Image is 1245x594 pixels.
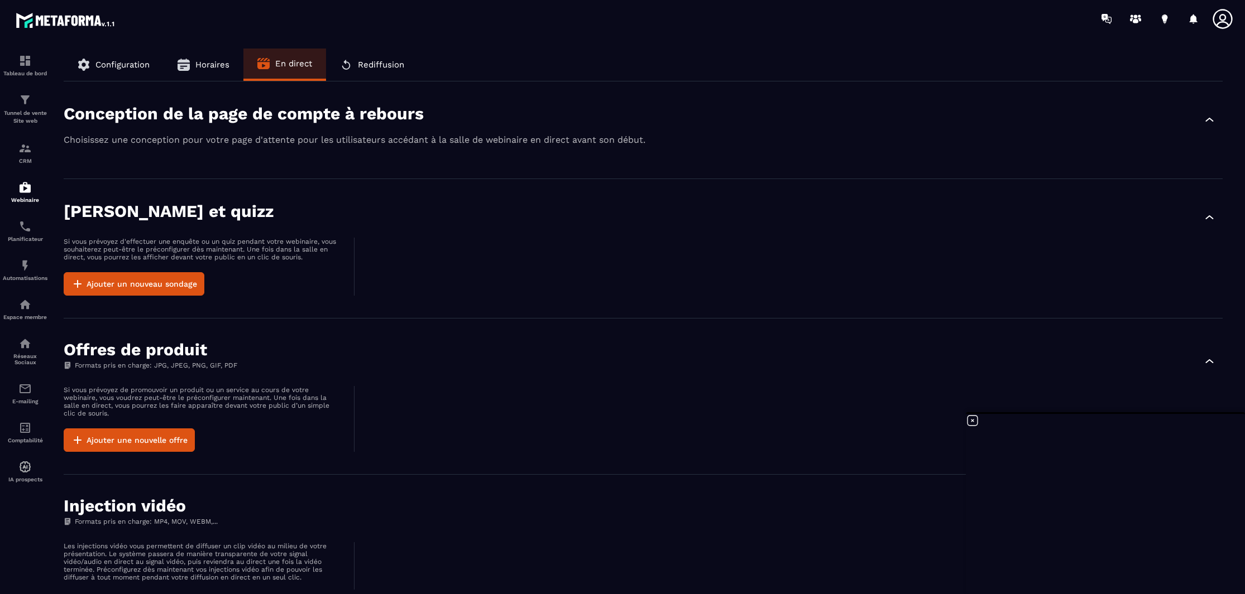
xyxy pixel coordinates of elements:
[3,197,47,203] p: Webinaire
[3,437,47,443] p: Comptabilité
[18,460,32,474] img: automations
[64,341,237,359] h2: Offres de produit
[95,60,150,70] span: Configuration
[64,542,343,581] p: Les injections vidéo vous permettent de diffuser un clip vidéo au milieu de votre présentation. L...
[18,421,32,434] img: accountant
[18,298,32,311] img: automations
[18,220,32,233] img: scheduler
[64,104,424,123] p: Conception de la page de compte à rebours
[3,329,47,374] a: social-networksocial-networkRéseaux Sociaux
[275,59,312,69] span: En direct
[3,250,47,289] a: automationsautomationsAutomatisations
[3,374,47,413] a: emailemailE-mailing
[18,382,32,395] img: email
[64,49,164,81] button: Configuration
[195,60,229,70] span: Horaires
[3,275,47,281] p: Automatisations
[3,236,47,242] p: Planificateur
[64,272,204,296] button: Ajouter un nouveau sondage
[3,289,47,329] a: automationsautomationsEspace membre
[64,518,218,525] p: Formats pris en charge: MP4, MOV, WEBM,...
[18,54,32,67] img: formation
[3,70,47,76] p: Tableau de bord
[3,46,47,85] a: formationformationTableau de bord
[3,314,47,320] p: Espace membre
[64,201,274,221] p: [PERSON_NAME] et quizz
[3,172,47,211] a: automationsautomationsWebinaire
[64,428,195,452] button: Ajouter une nouvelle offre
[18,337,32,350] img: social-network
[64,497,218,515] h2: Injection vidéo
[3,476,47,482] p: IA prospects
[64,361,237,369] p: Formats pris en charge: JPG, JPEG, PNG, GIF, PDF
[18,93,32,107] img: formation
[243,49,326,79] button: En direct
[3,211,47,250] a: schedulerschedulerPlanificateur
[3,398,47,404] p: E-mailing
[3,109,47,125] p: Tunnel de vente Site web
[18,142,32,155] img: formation
[358,60,404,70] span: Rediffusion
[3,413,47,452] a: accountantaccountantComptabilité
[3,133,47,172] a: formationformationCRM
[3,85,47,133] a: formationformationTunnel de vente Site web
[3,158,47,164] p: CRM
[16,10,116,30] img: logo
[18,259,32,272] img: automations
[3,353,47,365] p: Réseaux Sociaux
[64,386,343,417] p: Si vous prévoyez de promouvoir un produit ou un service au cours de votre webinaire, vous voudrez...
[326,49,418,81] button: Rediffusion
[64,238,343,261] p: Si vous prévoyez d'effectuer une enquête ou un quiz pendant votre webinaire, vous souhaiterez peu...
[164,49,243,81] button: Horaires
[18,181,32,194] img: automations
[64,134,1223,145] p: Choisissez une conception pour votre page d'attente pour les utilisateurs accédant à la salle de ...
